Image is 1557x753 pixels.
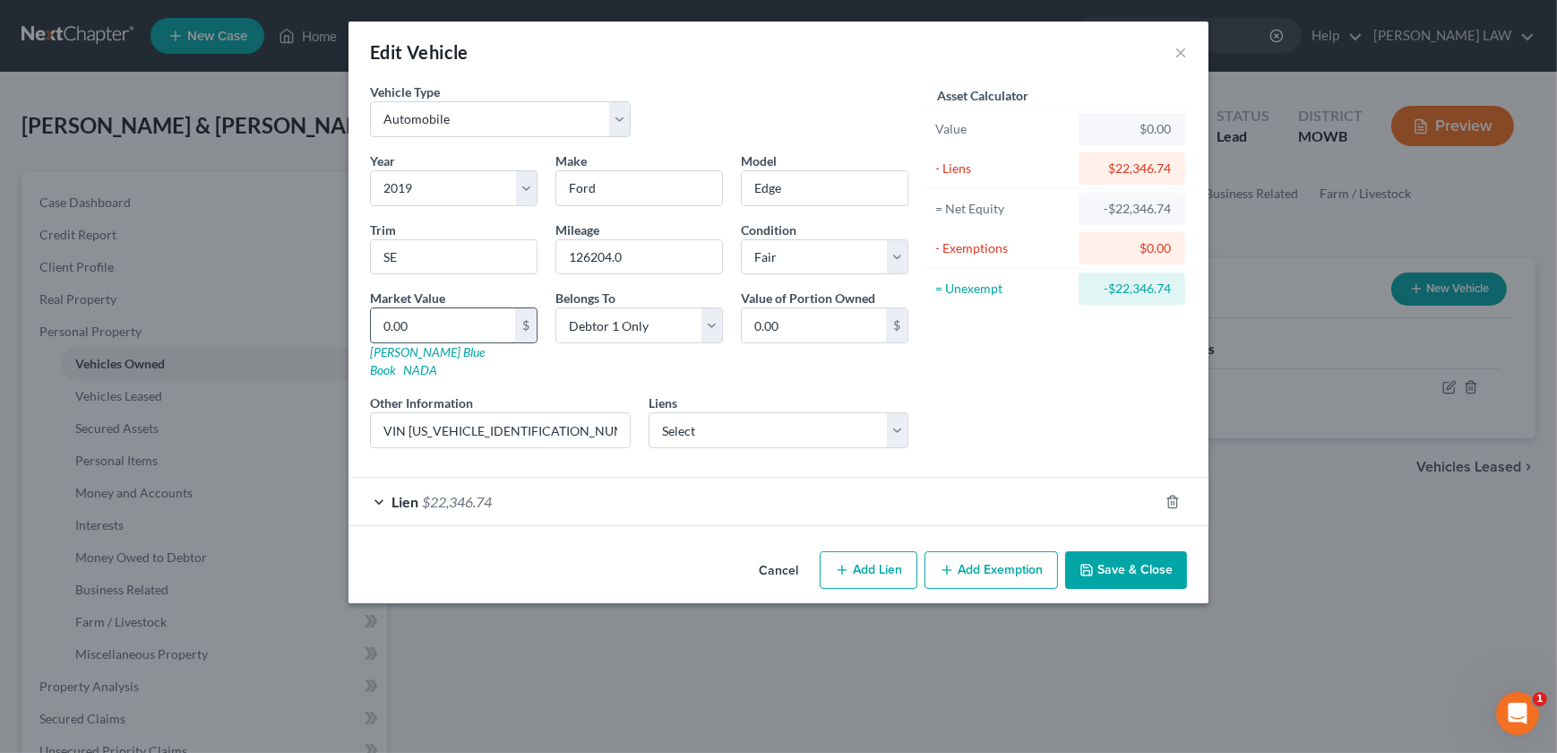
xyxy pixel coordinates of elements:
[925,551,1058,589] button: Add Exemption
[741,289,875,307] label: Value of Portion Owned
[555,290,615,306] span: Belongs To
[515,308,537,342] div: $
[556,240,722,274] input: --
[935,120,1071,138] div: Value
[370,151,395,170] label: Year
[555,153,587,169] span: Make
[886,308,908,342] div: $
[1093,239,1171,257] div: $0.00
[935,160,1071,177] div: - Liens
[1093,280,1171,298] div: -$22,346.74
[391,493,418,510] span: Lien
[371,413,630,447] input: (optional)
[556,171,722,205] input: ex. Nissan
[555,221,599,239] label: Mileage
[370,39,469,65] div: Edit Vehicle
[820,551,917,589] button: Add Lien
[937,86,1028,105] label: Asset Calculator
[1093,200,1171,218] div: -$22,346.74
[370,82,440,101] label: Vehicle Type
[744,553,813,589] button: Cancel
[422,493,492,510] span: $22,346.74
[370,344,485,377] a: [PERSON_NAME] Blue Book
[935,239,1071,257] div: - Exemptions
[370,394,473,412] label: Other Information
[742,171,908,205] input: ex. Altima
[935,200,1071,218] div: = Net Equity
[1093,120,1171,138] div: $0.00
[1065,551,1187,589] button: Save & Close
[370,289,445,307] label: Market Value
[935,280,1071,298] div: = Unexempt
[370,221,396,239] label: Trim
[742,308,886,342] input: 0.00
[1496,692,1539,735] iframe: Intercom live chat
[371,240,537,274] input: ex. LS, LT, etc
[1174,41,1187,63] button: ×
[1093,160,1171,177] div: $22,346.74
[371,308,515,342] input: 0.00
[403,362,437,377] a: NADA
[1533,692,1547,706] span: 1
[741,151,777,170] label: Model
[649,394,677,412] label: Liens
[741,221,796,239] label: Condition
